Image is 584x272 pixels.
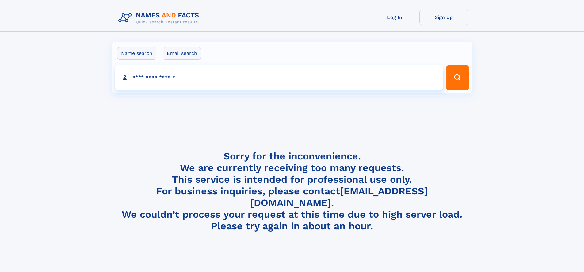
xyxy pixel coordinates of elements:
[117,47,156,60] label: Name search
[370,10,419,25] a: Log In
[116,10,204,26] img: Logo Names and Facts
[419,10,468,25] a: Sign Up
[446,65,469,90] button: Search Button
[163,47,201,60] label: Email search
[250,185,428,209] a: [EMAIL_ADDRESS][DOMAIN_NAME]
[115,65,444,90] input: search input
[116,150,468,232] h4: Sorry for the inconvenience. We are currently receiving too many requests. This service is intend...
